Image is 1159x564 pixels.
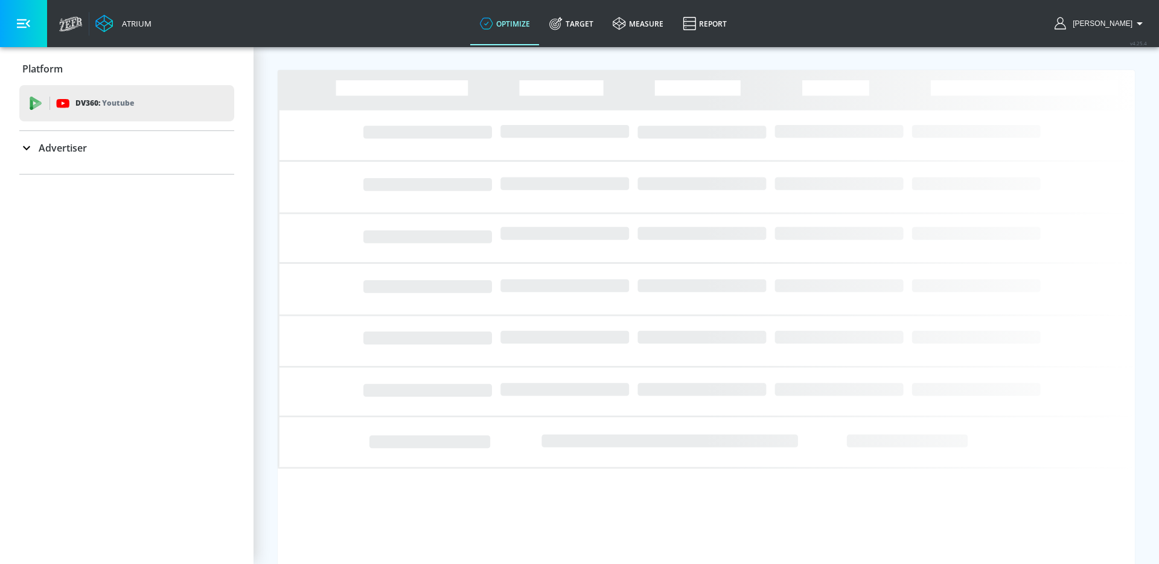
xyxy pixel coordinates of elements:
[1068,19,1132,28] span: login as: anthony.rios@zefr.com
[39,141,87,155] p: Advertiser
[603,2,673,45] a: measure
[1130,40,1147,46] span: v 4.25.4
[1055,16,1147,31] button: [PERSON_NAME]
[95,14,152,33] a: Atrium
[102,97,134,109] p: Youtube
[673,2,736,45] a: Report
[117,18,152,29] div: Atrium
[22,62,63,75] p: Platform
[19,131,234,165] div: Advertiser
[470,2,540,45] a: optimize
[19,85,234,121] div: DV360: Youtube
[540,2,603,45] a: Target
[75,97,134,110] p: DV360:
[19,52,234,86] div: Platform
